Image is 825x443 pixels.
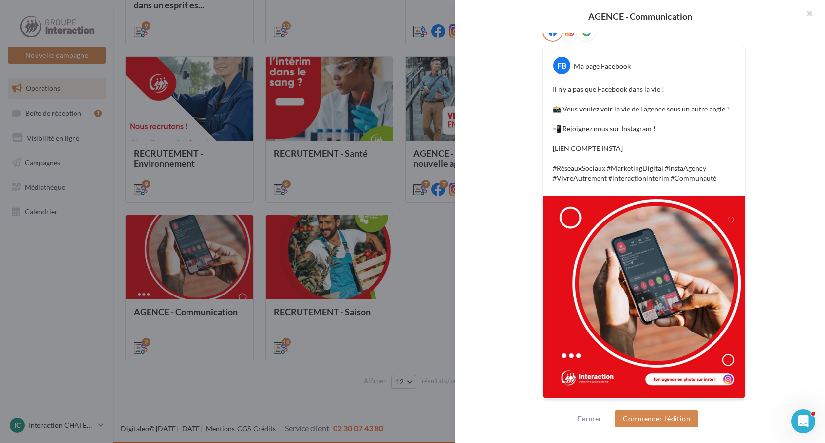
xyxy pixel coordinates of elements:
div: Ma page Facebook [574,61,631,71]
button: Fermer [574,413,605,425]
button: Commencer l'édition [615,410,698,427]
p: Il n'y a pas que Facebook dans la vie ! 📸 Vous voulez voir la vie de l'agence sous un autre angle... [553,84,735,183]
div: La prévisualisation est non-contractuelle [542,399,746,411]
div: AGENCE - Communication [471,12,809,21]
iframe: Intercom live chat [791,409,815,433]
div: FB [553,57,570,74]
